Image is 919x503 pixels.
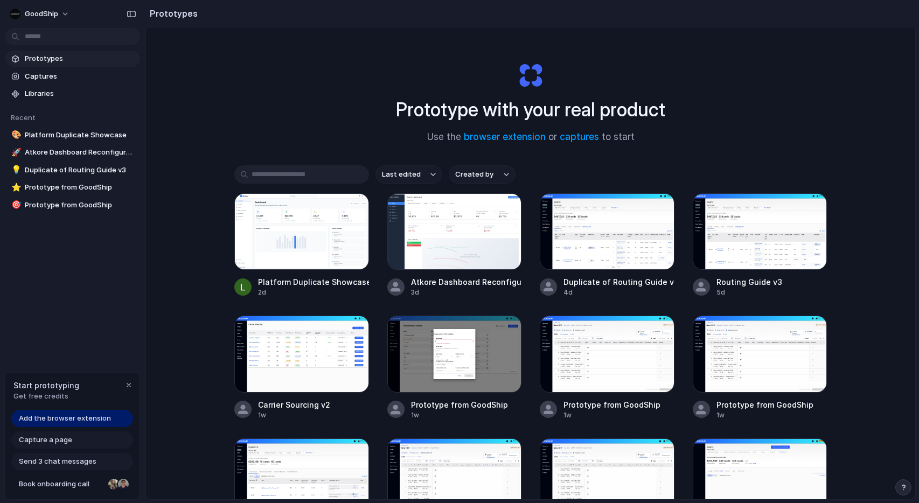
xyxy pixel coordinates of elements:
[716,399,813,410] div: Prototype from GoodShip
[25,71,136,82] span: Captures
[258,276,369,288] div: Platform Duplicate Showcase
[5,197,140,213] a: 🎯Prototype from GoodShip
[25,88,136,99] span: Libraries
[25,53,136,64] span: Prototypes
[563,410,660,420] div: 1w
[25,165,136,176] span: Duplicate of Routing Guide v3
[19,479,104,490] span: Book onboarding call
[693,316,827,420] a: Prototype from GoodShipPrototype from GoodShip1w
[11,199,19,211] div: 🎯
[10,147,20,158] button: 🚀
[25,147,136,158] span: Atkore Dashboard Reconfiguration and Layout Overview
[560,131,599,142] a: captures
[11,164,19,176] div: 💡
[716,410,813,420] div: 1w
[427,130,635,144] span: Use the or to start
[19,413,111,424] span: Add the browser extension
[411,276,522,288] div: Atkore Dashboard Reconfiguration and Layout Overview
[464,131,546,142] a: browser extension
[19,456,96,467] span: Send 3 chat messages
[5,51,140,67] a: Prototypes
[5,5,75,23] button: GoodShip
[13,380,79,391] span: Start prototyping
[25,9,58,19] span: GoodShip
[396,95,665,124] h1: Prototype with your real product
[13,391,79,402] span: Get free credits
[10,200,20,211] button: 🎯
[563,276,674,288] div: Duplicate of Routing Guide v3
[449,165,516,184] button: Created by
[693,193,827,297] a: Routing Guide v3Routing Guide v35d
[11,146,19,159] div: 🚀
[25,130,136,141] span: Platform Duplicate Showcase
[375,165,442,184] button: Last edited
[10,165,20,176] button: 💡
[5,162,140,178] a: 💡Duplicate of Routing Guide v3
[540,316,674,420] a: Prototype from GoodShipPrototype from GoodShip1w
[234,316,369,420] a: Carrier Sourcing v2Carrier Sourcing v21w
[5,179,140,195] a: ⭐Prototype from GoodShip
[411,288,522,297] div: 3d
[11,113,36,122] span: Recent
[716,288,782,297] div: 5d
[10,182,20,193] button: ⭐
[258,410,330,420] div: 1w
[25,200,136,211] span: Prototype from GoodShip
[117,478,130,491] div: Christian Iacullo
[5,68,140,85] a: Captures
[5,86,140,102] a: Libraries
[563,399,660,410] div: Prototype from GoodShip
[411,399,508,410] div: Prototype from GoodShip
[540,193,674,297] a: Duplicate of Routing Guide v3Duplicate of Routing Guide v34d
[387,193,522,297] a: Atkore Dashboard Reconfiguration and Layout OverviewAtkore Dashboard Reconfiguration and Layout O...
[563,288,674,297] div: 4d
[455,169,493,180] span: Created by
[11,181,19,194] div: ⭐
[387,316,522,420] a: Prototype from GoodShipPrototype from GoodShip1w
[5,144,140,160] a: 🚀Atkore Dashboard Reconfiguration and Layout Overview
[5,127,140,143] a: 🎨Platform Duplicate Showcase
[19,435,72,445] span: Capture a page
[25,182,136,193] span: Prototype from GoodShip
[10,130,20,141] button: 🎨
[382,169,421,180] span: Last edited
[258,288,369,297] div: 2d
[716,276,782,288] div: Routing Guide v3
[145,7,198,20] h2: Prototypes
[107,478,120,491] div: Nicole Kubica
[258,399,330,410] div: Carrier Sourcing v2
[411,410,508,420] div: 1w
[234,193,369,297] a: Platform Duplicate ShowcasePlatform Duplicate Showcase2d
[11,129,19,141] div: 🎨
[11,476,133,493] a: Book onboarding call
[11,410,133,427] a: Add the browser extension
